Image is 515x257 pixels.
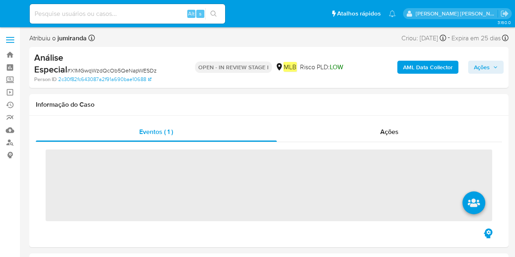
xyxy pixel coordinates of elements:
b: jumiranda [56,33,87,43]
button: Ações [468,61,504,74]
a: 2c30f82fc643087a2f91a690bae10688 [58,76,151,83]
a: Notificações [389,10,396,17]
button: search-icon [205,8,222,20]
span: Expira em 25 dias [451,34,501,43]
b: Análise Especial [34,51,67,76]
b: Person ID [34,76,57,83]
span: Risco PLD: [300,63,343,72]
span: - [448,33,450,44]
em: MLB [283,62,297,72]
input: Pesquise usuários ou casos... [30,9,225,19]
b: AML Data Collector [403,61,453,74]
div: Criou: [DATE] [401,33,446,44]
span: s [199,10,202,18]
span: ‌ [46,149,492,221]
p: OPEN - IN REVIEW STAGE I [195,62,272,73]
span: Ações [474,61,490,74]
p: juliane.miranda@mercadolivre.com [416,10,498,18]
span: Atalhos rápidos [337,9,381,18]
span: Ações [380,127,399,136]
span: LOW [330,62,343,72]
a: Sair [500,9,509,18]
button: AML Data Collector [397,61,458,74]
h1: Informação do Caso [36,101,502,109]
span: Atribuiu o [29,34,87,43]
span: # X1MGwqWzdQcOb5QeNapWESDz [67,66,157,75]
span: Eventos ( 1 ) [139,127,173,136]
span: Alt [188,10,195,18]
